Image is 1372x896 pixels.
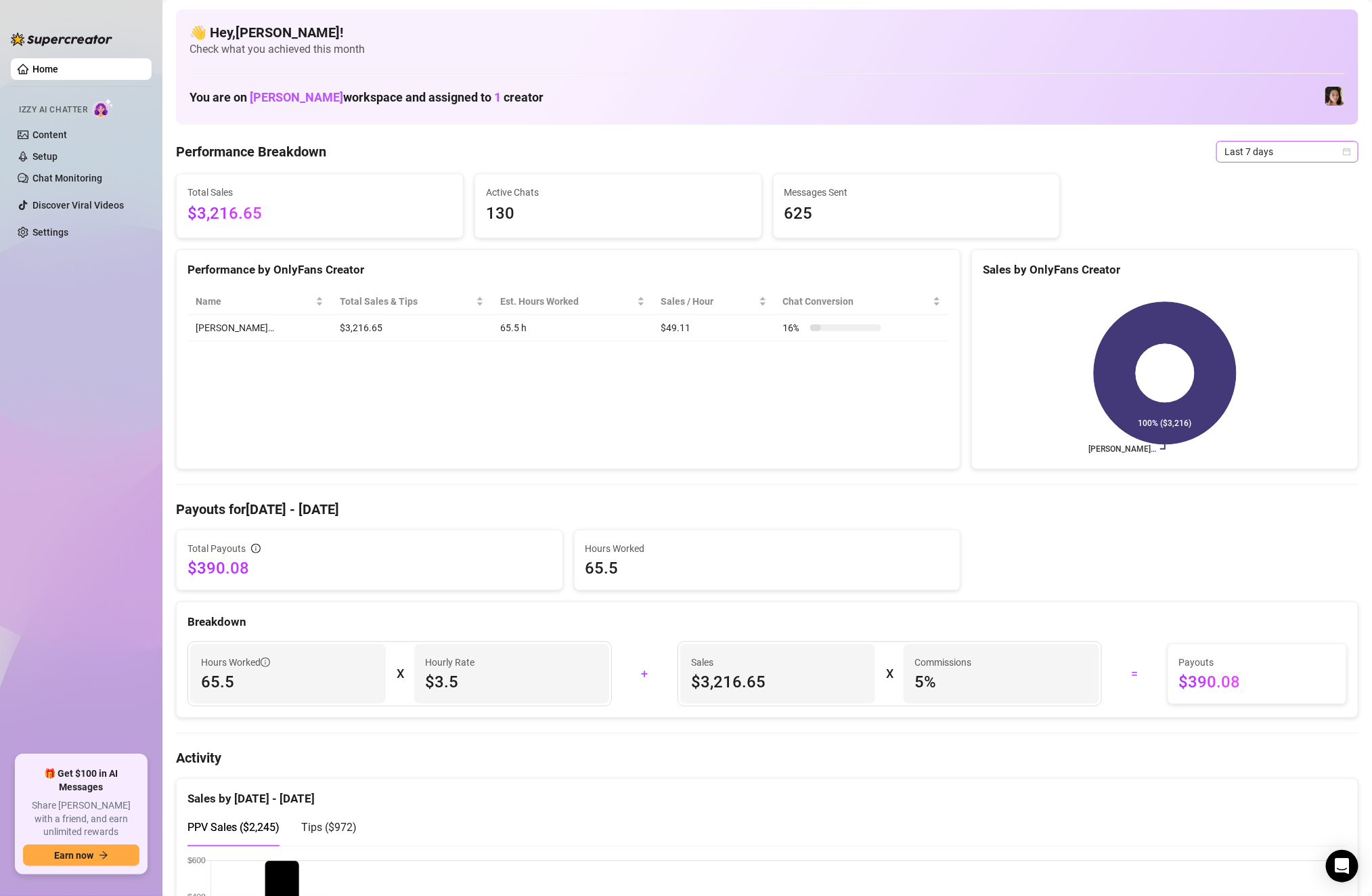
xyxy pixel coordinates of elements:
[93,98,114,118] img: AI Chatter
[54,850,93,861] span: Earn now
[661,294,756,309] span: Sales / Hour
[332,289,491,315] th: Total Sales & Tips
[187,779,1347,808] div: Sales by [DATE] - [DATE]
[783,320,805,335] span: 16 %
[32,200,124,211] a: Discover Viral Videos
[250,90,343,104] span: [PERSON_NAME]
[653,315,775,341] td: $49.11
[32,64,58,74] a: Home
[187,261,949,279] div: Performance by OnlyFans Creator
[23,799,139,839] span: Share [PERSON_NAME] with a friend, and earn unlimited rewards
[23,845,139,866] button: Earn nowarrow-right
[301,821,357,834] span: Tips ( $972 )
[1325,87,1344,106] img: Luna
[176,500,1358,519] h4: Payouts for [DATE] - [DATE]
[32,129,67,140] a: Content
[332,315,491,341] td: $3,216.65
[187,821,280,834] span: PPV Sales ( $2,245 )
[1179,655,1336,670] span: Payouts
[691,671,865,693] span: $3,216.65
[653,289,775,315] th: Sales / Hour
[187,541,246,556] span: Total Payouts
[914,671,1088,693] span: 5 %
[425,655,474,670] article: Hourly Rate
[1326,850,1358,882] div: Open Intercom Messenger
[32,151,58,162] a: Setup
[620,663,669,685] div: +
[187,315,332,341] td: [PERSON_NAME]…
[187,185,452,200] span: Total Sales
[176,142,326,161] h4: Performance Breakdown
[784,201,1049,227] span: 625
[187,557,552,579] span: $390.08
[1343,148,1351,156] span: calendar
[425,671,599,693] span: $3.5
[494,90,501,104] span: 1
[190,23,1345,42] h4: 👋 Hey, [PERSON_NAME] !
[1224,142,1350,162] span: Last 7 days
[500,294,634,309] div: Est. Hours Worked
[1089,444,1157,454] text: [PERSON_NAME]…
[486,201,751,227] span: 130
[486,185,751,200] span: Active Chats
[775,289,950,315] th: Chat Conversion
[32,173,102,184] a: Chat Monitoring
[914,655,971,670] article: Commissions
[784,185,1049,200] span: Messages Sent
[1179,671,1336,693] span: $390.08
[201,671,375,693] span: 65.5
[585,541,950,556] span: Hours Worked
[187,289,332,315] th: Name
[492,315,653,341] td: 65.5 h
[983,261,1347,279] div: Sales by OnlyFans Creator
[190,42,1345,57] span: Check what you achieved this month
[691,655,865,670] span: Sales
[187,613,1347,631] div: Breakdown
[23,767,139,794] span: 🎁 Get $100 in AI Messages
[585,557,950,579] span: 65.5
[190,90,544,105] h1: You are on workspace and assigned to creator
[19,104,87,116] span: Izzy AI Chatter
[261,658,270,667] span: info-circle
[251,544,261,553] span: info-circle
[397,663,403,685] div: X
[176,748,1358,767] h4: Activity
[187,201,452,227] span: $3,216.65
[11,33,112,46] img: logo-BBDzfeDw.svg
[886,663,893,685] div: X
[196,294,313,309] span: Name
[783,294,931,309] span: Chat Conversion
[340,294,472,309] span: Total Sales & Tips
[201,655,270,670] span: Hours Worked
[32,227,68,238] a: Settings
[99,851,108,860] span: arrow-right
[1110,663,1159,685] div: =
